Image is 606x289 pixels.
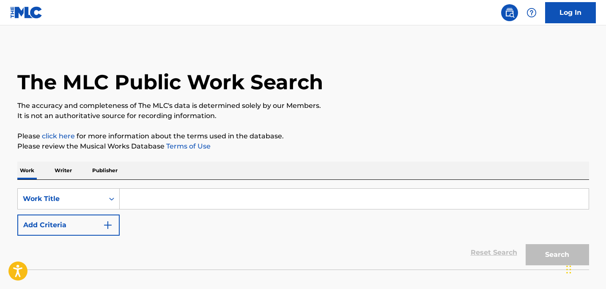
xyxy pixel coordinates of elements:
[17,131,589,141] p: Please for more information about the terms used in the database.
[52,162,74,179] p: Writer
[523,4,540,21] div: Help
[564,248,606,289] iframe: Chat Widget
[505,8,515,18] img: search
[90,162,120,179] p: Publisher
[17,215,120,236] button: Add Criteria
[526,8,537,18] img: help
[17,188,589,270] form: Search Form
[17,162,37,179] p: Work
[103,220,113,230] img: 9d2ae6d4665cec9f34b9.svg
[566,257,571,282] div: Drag
[17,141,589,151] p: Please review the Musical Works Database
[545,2,596,23] a: Log In
[17,111,589,121] p: It is not an authoritative source for recording information.
[42,132,75,140] a: click here
[165,142,211,150] a: Terms of Use
[17,69,323,95] h1: The MLC Public Work Search
[23,194,99,204] div: Work Title
[501,4,518,21] a: Public Search
[17,101,589,111] p: The accuracy and completeness of The MLC's data is determined solely by our Members.
[10,6,43,19] img: MLC Logo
